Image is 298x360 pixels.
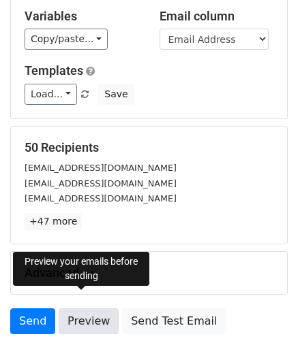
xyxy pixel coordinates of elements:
small: [EMAIL_ADDRESS][DOMAIN_NAME] [25,163,177,173]
a: Load... [25,84,77,105]
button: Save [98,84,134,105]
a: Send Test Email [122,308,226,334]
a: Templates [25,63,83,78]
a: +47 more [25,213,82,230]
small: [EMAIL_ADDRESS][DOMAIN_NAME] [25,193,177,203]
a: Copy/paste... [25,29,108,50]
a: Preview [59,308,119,334]
a: Send [10,308,55,334]
h5: Variables [25,9,139,24]
div: Preview your emails before sending [13,252,149,286]
h5: 50 Recipients [25,140,273,155]
h5: Email column [160,9,274,24]
iframe: Chat Widget [230,295,298,360]
small: [EMAIL_ADDRESS][DOMAIN_NAME] [25,178,177,189]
